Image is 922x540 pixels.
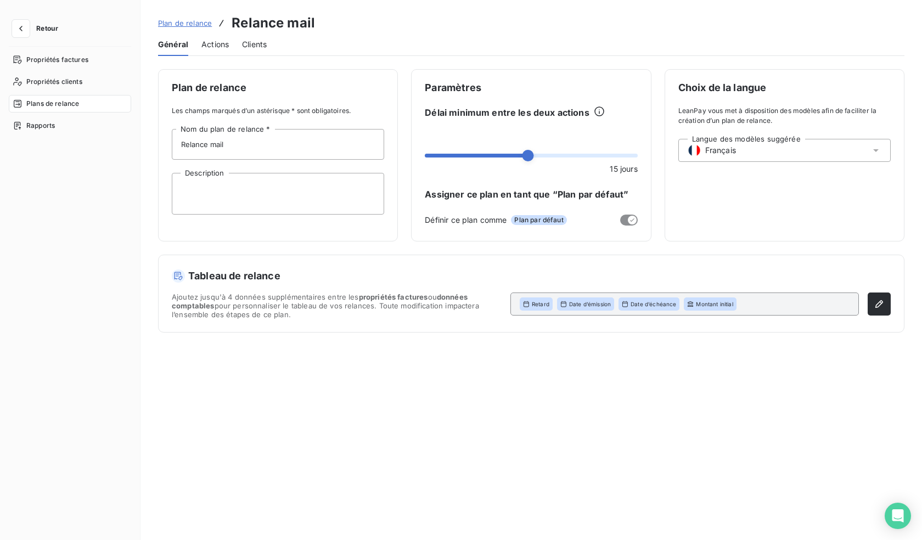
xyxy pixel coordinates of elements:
span: données comptables [172,292,468,310]
span: Délai minimum entre les deux actions [425,106,589,119]
span: LeanPay vous met à disposition des modèles afin de faciliter la création d’un plan de relance. [678,106,891,126]
span: Actions [201,39,229,50]
span: Retard [532,300,549,308]
a: Propriétés factures [9,51,131,69]
span: Rapports [26,121,55,131]
span: Paramètres [425,83,637,93]
h5: Tableau de relance [172,268,891,284]
span: Clients [242,39,267,50]
a: Plans de relance [9,95,131,113]
span: Montant initial [696,300,733,308]
a: Rapports [9,117,131,134]
span: Plan de relance [158,19,212,27]
span: Choix de la langue [678,83,891,93]
span: Général [158,39,188,50]
span: Plans de relance [26,99,79,109]
a: Plan de relance [158,18,212,29]
span: Les champs marqués d’un astérisque * sont obligatoires. [172,106,384,116]
span: Retour [36,25,58,32]
span: Assigner ce plan en tant que “Plan par défaut” [425,188,637,201]
span: Propriétés factures [26,55,88,65]
input: placeholder [172,129,384,160]
span: Plan par défaut [511,215,566,225]
span: 15 jours [610,163,637,175]
h3: Relance mail [232,13,315,33]
span: Propriétés clients [26,77,82,87]
button: Retour [9,20,67,37]
div: Open Intercom Messenger [885,503,911,529]
a: Propriétés clients [9,73,131,91]
span: Date d’émission [569,300,611,308]
span: Ajoutez jusqu'à 4 données supplémentaires entre les ou pour personnaliser le tableau de vos relan... [172,292,502,319]
span: Français [705,145,736,156]
span: Plan de relance [172,83,384,93]
span: Date d’échéance [631,300,676,308]
span: Définir ce plan comme [425,214,507,226]
span: propriétés factures [359,292,428,301]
